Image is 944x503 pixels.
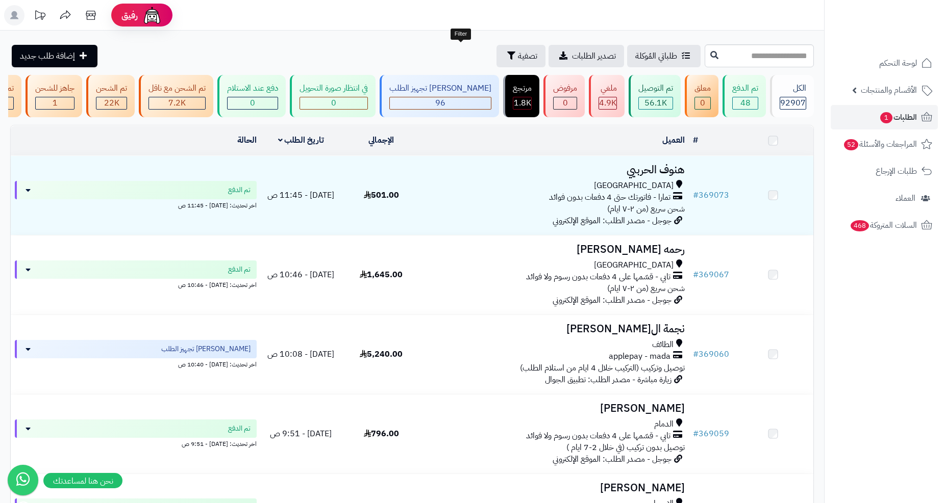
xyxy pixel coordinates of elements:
a: معلق 0 [683,75,721,117]
span: تم الدفع [228,423,251,434]
h3: رحمه [PERSON_NAME] [426,244,685,255]
span: الطلبات [879,110,917,124]
span: # [693,189,699,201]
div: 7223 [149,97,205,109]
a: تاريخ الطلب [278,134,325,146]
span: شحن سريع (من ٢-٧ ايام) [607,203,685,215]
span: السلات المتروكة [850,218,917,232]
span: جوجل - مصدر الطلب: الموقع الإلكتروني [553,453,672,465]
span: زيارة مباشرة - مصدر الطلب: تطبيق الجوال [545,374,672,386]
a: تصدير الطلبات [549,45,624,67]
h3: [PERSON_NAME] [426,482,685,494]
div: معلق [694,83,711,94]
span: 56.1K [644,97,667,109]
div: 0 [695,97,710,109]
span: الأقسام والمنتجات [861,83,917,97]
a: تم الدفع 48 [721,75,768,117]
span: [GEOGRAPHIC_DATA] [594,180,674,192]
span: 1 [53,97,58,109]
a: #369067 [693,269,729,281]
div: تم الشحن [96,83,127,94]
a: تم التوصيل 56.1K [627,75,683,117]
span: applepay - mada [609,351,670,362]
div: 1763 [513,97,531,109]
span: [GEOGRAPHIC_DATA] [594,259,674,271]
button: تصفية [496,45,545,67]
span: # [693,269,699,281]
a: #369060 [693,348,729,360]
a: # [693,134,698,146]
a: المراجعات والأسئلة52 [831,132,938,156]
div: 22048 [96,97,127,109]
span: توصيل بدون تركيب (في خلال 2-7 ايام ) [566,441,685,454]
span: تصدير الطلبات [572,50,616,62]
span: 1 [880,112,892,123]
span: 468 [851,220,869,231]
img: ai-face.png [142,5,162,25]
div: في انتظار صورة التحويل [300,83,368,94]
a: طلباتي المُوكلة [627,45,701,67]
div: اخر تحديث: [DATE] - 9:51 ص [15,438,257,448]
a: الكل92907 [768,75,816,117]
span: شحن سريع (من ٢-٧ ايام) [607,282,685,295]
a: السلات المتروكة468 [831,213,938,237]
a: دفع عند الاستلام 0 [215,75,288,117]
span: 0 [700,97,705,109]
a: [PERSON_NAME] تجهيز الطلب 96 [378,75,501,117]
a: مرتجع 1.8K [501,75,541,117]
span: تم الدفع [228,264,251,275]
a: لوحة التحكم [831,51,938,75]
span: 1.8K [514,97,531,109]
a: #369059 [693,428,729,440]
span: إضافة طلب جديد [20,50,75,62]
div: 0 [228,97,278,109]
div: الكل [780,83,806,94]
span: الطائف [652,339,674,351]
span: جوجل - مصدر الطلب: الموقع الإلكتروني [553,215,672,227]
div: Filter [451,29,471,40]
span: 501.00 [364,189,399,201]
img: logo-2.png [875,8,934,29]
span: المراجعات والأسئلة [843,137,917,151]
div: تم الدفع [732,83,758,94]
a: في انتظار صورة التحويل 0 [288,75,378,117]
span: 92907 [780,97,806,109]
div: تم التوصيل [638,83,673,94]
span: توصيل وتركيب (التركيب خلال 4 ايام من استلام الطلب) [520,362,685,374]
div: اخر تحديث: [DATE] - 11:45 ص [15,199,257,210]
span: # [693,348,699,360]
span: 0 [563,97,568,109]
div: 1 [36,97,74,109]
span: 7.2K [168,97,186,109]
a: طلبات الإرجاع [831,159,938,183]
span: 0 [250,97,255,109]
span: 48 [740,97,751,109]
span: الدمام [654,418,674,430]
div: مرفوض [553,83,577,94]
a: الطلبات1 [831,105,938,129]
span: تصفية [518,50,537,62]
span: 0 [331,97,336,109]
div: دفع عند الاستلام [227,83,278,94]
div: مرتجع [513,83,532,94]
span: جوجل - مصدر الطلب: الموقع الإلكتروني [553,294,672,306]
div: اخر تحديث: [DATE] - 10:46 ص [15,279,257,289]
a: تحديثات المنصة [27,5,53,28]
span: تمارا - فاتورتك حتى 4 دفعات بدون فوائد [549,192,670,203]
div: اخر تحديث: [DATE] - 10:40 ص [15,358,257,369]
div: 0 [554,97,577,109]
span: تابي - قسّمها على 4 دفعات بدون رسوم ولا فوائد [526,430,670,442]
span: [DATE] - 11:45 ص [267,189,334,201]
a: إضافة طلب جديد [12,45,97,67]
a: العملاء [831,186,938,210]
span: لوحة التحكم [879,56,917,70]
span: تابي - قسّمها على 4 دفعات بدون رسوم ولا فوائد [526,271,670,283]
span: # [693,428,699,440]
span: تم الدفع [228,185,251,195]
h3: [PERSON_NAME] [426,403,685,414]
span: طلباتي المُوكلة [635,50,677,62]
div: جاهز للشحن [35,83,74,94]
a: جاهز للشحن 1 [23,75,84,117]
span: [DATE] - 10:08 ص [267,348,334,360]
div: 56066 [639,97,673,109]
